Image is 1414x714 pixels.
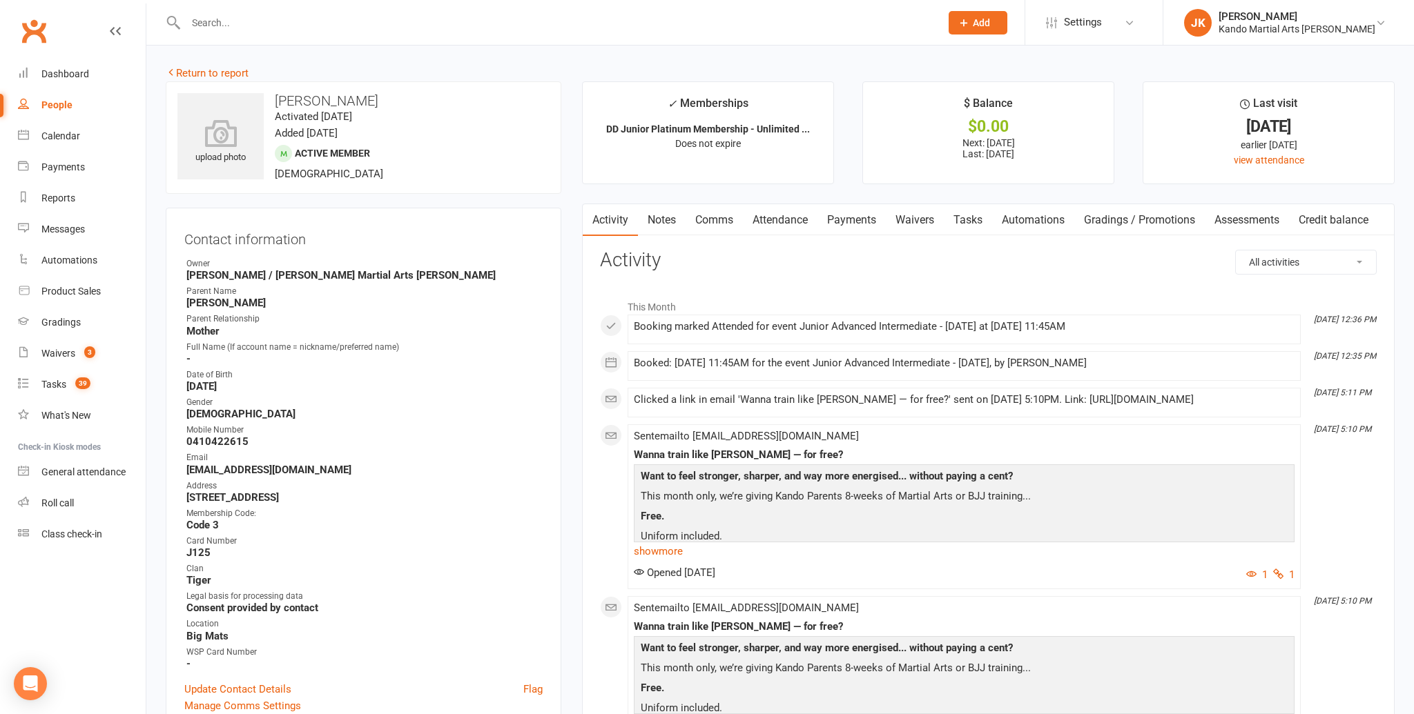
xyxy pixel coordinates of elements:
[41,379,66,390] div: Tasks
[41,286,101,297] div: Product Sales
[186,435,543,448] strong: 0410422615
[186,269,543,281] strong: [PERSON_NAME] / [PERSON_NAME] Martial Arts [PERSON_NAME]
[600,292,1377,315] li: This Month
[641,642,1013,654] b: Want to feel stronger, sharper, and way more energised... without paying a cent?
[18,90,146,121] a: People
[641,470,1013,482] b: Want to feel stronger, sharper, and way more energised... without paying a cent?
[634,621,1295,633] div: Wanna train like [PERSON_NAME] — for free?
[973,17,990,28] span: Add
[1156,137,1382,152] div: earlier [DATE]
[177,119,264,165] div: upload photo
[1240,95,1297,119] div: Last visit
[186,396,543,409] div: Gender
[186,257,543,270] div: Owner
[18,519,146,550] a: Class kiosk mode
[41,161,85,172] div: Payments
[18,400,146,431] a: What's New
[583,204,638,236] a: Activity
[186,353,543,365] strong: -
[1314,388,1371,397] i: [DATE] 5:11 PM
[886,204,944,236] a: Waivers
[523,681,543,697] a: Flag
[992,204,1074,236] a: Automations
[18,121,146,152] a: Calendar
[637,660,1291,680] p: This month only, we’re giving Kando Parents 8-weeks of Martial Arts or BJJ training...
[186,535,543,548] div: Card Number
[18,369,146,400] a: Tasks 39
[18,152,146,183] a: Payments
[186,590,543,603] div: Legal basis for processing data
[14,667,47,700] div: Open Intercom Messenger
[637,488,1291,508] p: This month only, we’re giving Kando Parents 8-weeks of Martial Arts or BJJ training...
[634,357,1295,369] div: Booked: [DATE] 11:45AM for the event Junior Advanced Intermediate - [DATE], by [PERSON_NAME]
[186,341,543,354] div: Full Name (If account name = nickname/preferred name)
[637,528,1291,548] p: Uniform included.
[186,451,543,464] div: Email
[41,224,85,235] div: Messages
[1219,10,1375,23] div: [PERSON_NAME]
[668,97,677,110] i: ✓
[641,510,664,522] b: Free.
[186,408,543,420] strong: [DEMOGRAPHIC_DATA]
[186,546,543,559] strong: J125
[18,457,146,488] a: General attendance kiosk mode
[41,68,89,79] div: Dashboard
[600,250,1377,271] h3: Activity
[634,449,1295,461] div: Wanna train like [PERSON_NAME] — for free?
[184,681,291,697] a: Update Contact Details
[186,602,543,614] strong: Consent provided by contact
[634,430,859,442] span: Sent email to [EMAIL_ADDRESS][DOMAIN_NAME]
[186,630,543,642] strong: Big Mats
[1273,566,1295,583] button: 1
[186,380,543,393] strong: [DATE]
[1184,9,1212,37] div: JK
[634,321,1295,333] div: Booking marked Attended for event Junior Advanced Intermediate - [DATE] at [DATE] 11:45AM
[186,297,543,309] strong: [PERSON_NAME]
[634,602,859,614] span: Sent email to [EMAIL_ADDRESS][DOMAIN_NAME]
[875,119,1101,134] div: $0.00
[1314,315,1376,324] i: [DATE] 12:36 PM
[1219,23,1375,35] div: Kando Martial Arts [PERSON_NAME]
[41,410,91,421] div: What's New
[186,325,543,337] strong: Mother
[668,95,748,120] div: Memberships
[944,204,992,236] a: Tasks
[186,646,543,659] div: WSP Card Number
[875,137,1101,159] p: Next: [DATE] Last: [DATE]
[295,148,370,159] span: Active member
[949,11,1007,34] button: Add
[186,285,543,298] div: Parent Name
[18,183,146,214] a: Reports
[743,204,817,236] a: Attendance
[817,204,886,236] a: Payments
[18,307,146,338] a: Gradings
[17,14,51,48] a: Clubworx
[606,123,810,135] strong: DD Junior Platinum Membership - Unlimited ...
[166,67,249,79] a: Return to report
[964,95,1013,119] div: $ Balance
[18,276,146,307] a: Product Sales
[18,488,146,519] a: Roll call
[186,464,543,476] strong: [EMAIL_ADDRESS][DOMAIN_NAME]
[41,130,80,141] div: Calendar
[634,542,1295,561] a: show more
[638,204,686,236] a: Notes
[1205,204,1289,236] a: Assessments
[186,574,543,586] strong: Tiger
[1074,204,1205,236] a: Gradings / Promotions
[184,697,301,714] a: Manage Comms Settings
[186,479,543,493] div: Address
[1314,351,1376,361] i: [DATE] 12:35 PM
[634,566,715,579] span: Opened [DATE]
[41,192,75,204] div: Reports
[186,617,543,631] div: Location
[18,338,146,369] a: Waivers 3
[186,507,543,520] div: Membership Code:
[41,497,74,508] div: Roll call
[1234,155,1304,166] a: view attendance
[75,377,90,389] span: 39
[186,424,543,437] div: Mobile Number
[275,127,338,139] time: Added [DATE]
[177,93,550,108] h3: [PERSON_NAME]
[1064,7,1102,38] span: Settings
